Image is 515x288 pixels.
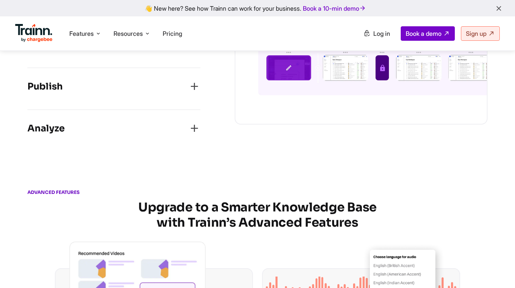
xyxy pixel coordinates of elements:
p: ADVANCED FEATURES [27,189,488,195]
span: Sign up [466,30,486,37]
h4: Analyze [27,122,65,134]
span: Resources [114,29,143,38]
iframe: Chat Widget [477,251,515,288]
a: Log in [359,27,395,40]
img: Trainn Logo [15,24,53,42]
a: Book a demo [401,26,455,41]
span: Book a demo [406,30,441,37]
a: Pricing [163,30,182,37]
span: Features [69,29,94,38]
h4: Publish [27,80,63,93]
h2: Upgrade to a Smarter Knowledge Base with Trainn’s Advanced Features [27,200,488,230]
a: Book a 10-min demo [301,3,368,14]
span: Log in [373,30,390,37]
a: Sign up [461,26,500,41]
div: 👋 New here? See how Trainn can work for your business. [5,5,510,12]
